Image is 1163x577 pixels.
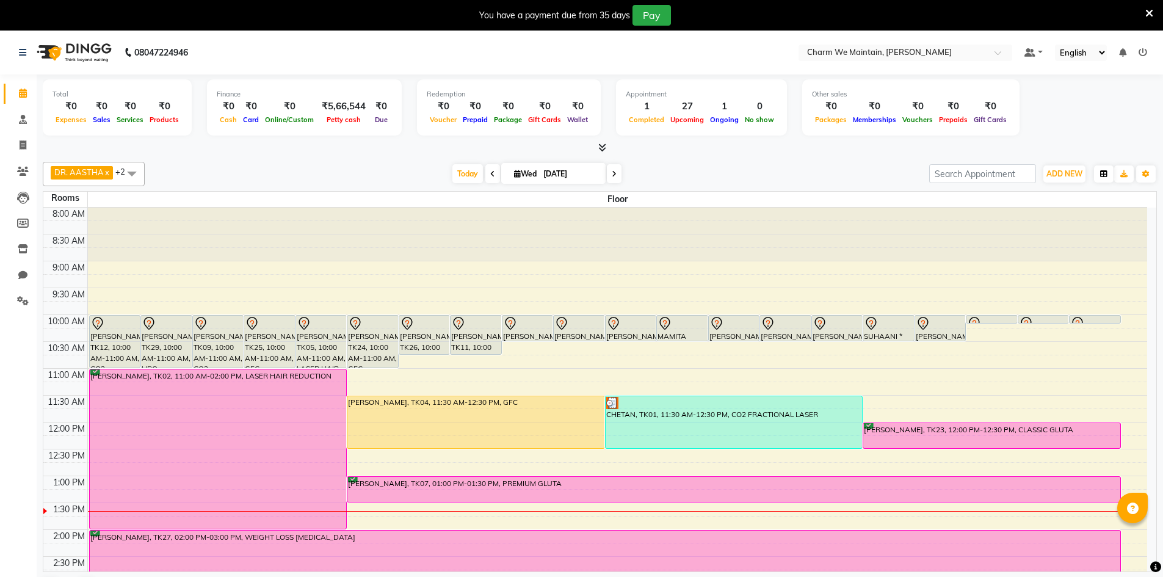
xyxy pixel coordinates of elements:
[51,557,87,570] div: 2:30 PM
[45,342,87,355] div: 10:30 AM
[31,35,115,70] img: logo
[971,115,1010,124] span: Gift Cards
[1070,316,1120,323] div: [PERSON_NAME], TK21, 10:00 AM-10:10 AM, FACE TREATMENT
[1018,316,1069,323] div: [PERSON_NAME], TK20, 10:00 AM-10:10 AM, PACKAGE RENEWAL
[915,316,966,341] div: [PERSON_NAME], TK13, 10:00 AM-10:30 AM, FACE TREATMENT
[115,167,134,176] span: +2
[564,115,591,124] span: Wallet
[51,503,87,516] div: 1:30 PM
[347,477,1120,502] div: [PERSON_NAME], TK07, 01:00 PM-01:30 PM, PREMIUM GLUTA
[1043,165,1085,183] button: ADD NEW
[742,115,777,124] span: No show
[971,100,1010,114] div: ₹0
[50,288,87,301] div: 9:30 AM
[141,316,192,368] div: [PERSON_NAME], TK29, 10:00 AM-11:00 AM, LIPO DISSOLVE INJECTION
[657,316,708,341] div: MAMITA [PERSON_NAME], TK14, 10:00 AM-10:30 AM, FACE TREATMENT
[324,115,364,124] span: Petty cash
[240,100,262,114] div: ₹0
[54,167,104,177] span: DR. AASTHA
[479,9,630,22] div: You have a payment due from 35 days
[632,5,671,26] button: Pay
[114,115,147,124] span: Services
[564,100,591,114] div: ₹0
[667,100,707,114] div: 27
[525,100,564,114] div: ₹0
[262,100,317,114] div: ₹0
[104,167,109,177] a: x
[317,100,371,114] div: ₹5,66,544
[707,100,742,114] div: 1
[372,115,391,124] span: Due
[850,115,899,124] span: Memberships
[812,100,850,114] div: ₹0
[53,89,182,100] div: Total
[46,423,87,435] div: 12:00 PM
[50,261,87,274] div: 9:00 AM
[217,115,240,124] span: Cash
[427,100,460,114] div: ₹0
[709,316,759,341] div: [PERSON_NAME], TK06, 10:00 AM-10:30 AM, FACE TREATMENT
[371,100,392,114] div: ₹0
[502,316,553,341] div: [PERSON_NAME], TK19, 10:00 AM-10:30 AM, FACE TREATMENT
[554,316,604,341] div: [PERSON_NAME], TK18, 10:00 AM-10:30 AM, FACE TREATMENT
[812,316,863,341] div: [PERSON_NAME], TK17, 10:00 AM-10:30 AM, CLASSIC GLUTA
[812,115,850,124] span: Packages
[760,316,811,341] div: [PERSON_NAME], TK15, 10:00 AM-10:30 AM, FACE TREATMENT
[90,115,114,124] span: Sales
[626,100,667,114] div: 1
[347,396,604,448] div: [PERSON_NAME], TK04, 11:30 AM-12:30 PM, GFC
[193,316,244,368] div: [PERSON_NAME], TK09, 10:00 AM-11:00 AM, CO2 FRACTIONAL LASER
[45,369,87,382] div: 11:00 AM
[262,115,317,124] span: Online/Custom
[511,169,540,178] span: Wed
[240,115,262,124] span: Card
[90,316,140,368] div: [PERSON_NAME], TK12, 10:00 AM-11:00 AM, CO2 FRACTIONAL LASER
[296,316,347,368] div: [PERSON_NAME], TK05, 10:00 AM-11:00 AM, LASER HAIR REDUCTION
[936,115,971,124] span: Prepaids
[147,100,182,114] div: ₹0
[525,115,564,124] span: Gift Cards
[244,316,295,368] div: [PERSON_NAME], TK25, 10:00 AM-11:00 AM, GFC
[51,530,87,543] div: 2:00 PM
[491,100,525,114] div: ₹0
[134,35,188,70] b: 08047224946
[491,115,525,124] span: Package
[45,396,87,408] div: 11:30 AM
[606,316,656,341] div: [PERSON_NAME], TK16, 10:00 AM-10:30 AM, FACE TREATMENT
[451,316,501,354] div: [PERSON_NAME], TK11, 10:00 AM-10:45 AM, SPOT SCAR [MEDICAL_DATA] TREATMENT
[936,100,971,114] div: ₹0
[45,315,87,328] div: 10:00 AM
[114,100,147,114] div: ₹0
[707,115,742,124] span: Ongoing
[1046,169,1082,178] span: ADD NEW
[347,316,398,368] div: [PERSON_NAME], TK24, 10:00 AM-11:00 AM, GFC
[899,100,936,114] div: ₹0
[399,316,450,354] div: [PERSON_NAME], TK26, 10:00 AM-10:45 AM, SPOT SCAR [MEDICAL_DATA] TREATMENT
[427,115,460,124] span: Voucher
[46,449,87,462] div: 12:30 PM
[50,208,87,220] div: 8:00 AM
[606,396,863,448] div: CHETAN, TK01, 11:30 AM-12:30 PM, CO2 FRACTIONAL LASER
[899,115,936,124] span: Vouchers
[51,476,87,489] div: 1:00 PM
[929,164,1036,183] input: Search Appointment
[863,423,1120,448] div: [PERSON_NAME], TK23, 12:00 PM-12:30 PM, CLASSIC GLUTA
[540,165,601,183] input: 2025-09-03
[90,369,347,529] div: [PERSON_NAME], TK02, 11:00 AM-02:00 PM, LASER HAIR REDUCTION
[427,89,591,100] div: Redemption
[850,100,899,114] div: ₹0
[90,100,114,114] div: ₹0
[863,316,914,341] div: SUHAANI * SHAIKH, TK03, 10:00 AM-10:30 AM, FACE LASER TRTEATMENT
[626,115,667,124] span: Completed
[53,115,90,124] span: Expenses
[626,89,777,100] div: Appointment
[812,89,1010,100] div: Other sales
[88,192,1148,207] span: Floor
[452,164,483,183] span: Today
[217,100,240,114] div: ₹0
[53,100,90,114] div: ₹0
[460,115,491,124] span: Prepaid
[147,115,182,124] span: Products
[50,234,87,247] div: 8:30 AM
[667,115,707,124] span: Upcoming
